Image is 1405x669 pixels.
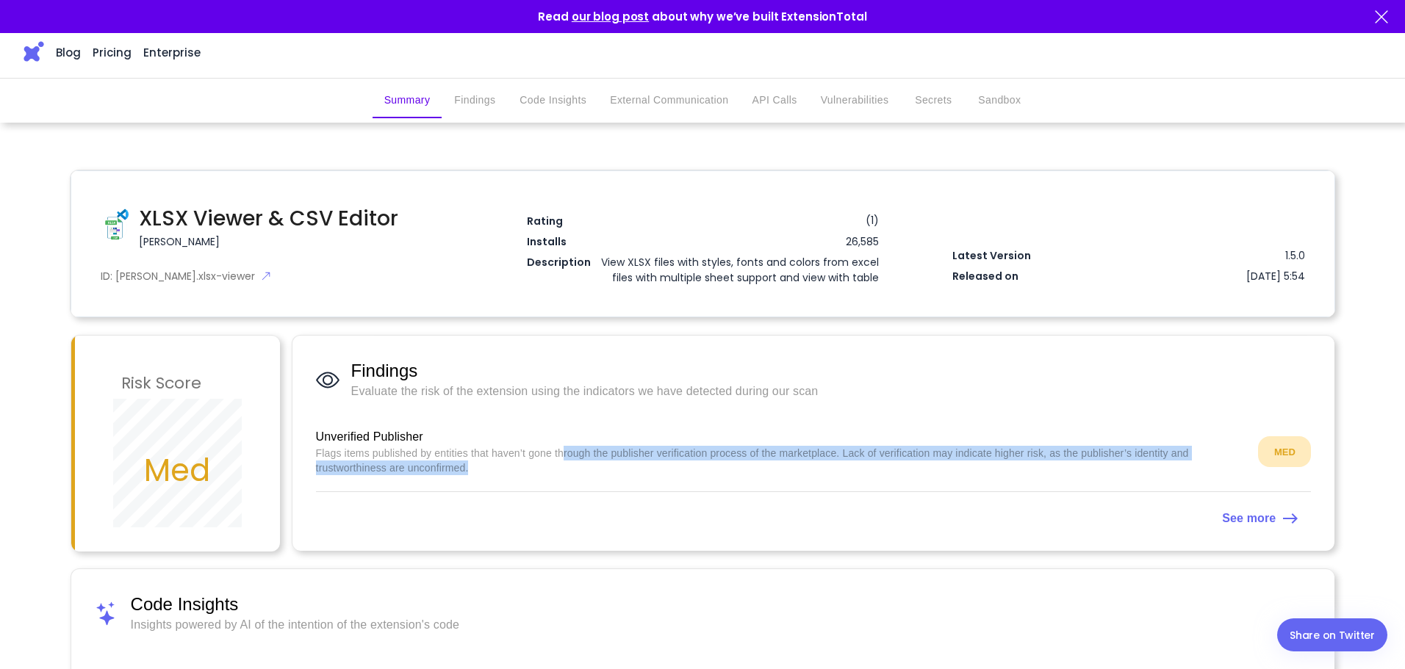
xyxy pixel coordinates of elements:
[1277,618,1387,651] a: Share on Twitter
[572,9,649,24] a: our blog post
[139,234,220,250] div: [PERSON_NAME]
[373,83,442,118] button: Summary
[373,83,1033,118] div: secondary tabs example
[121,368,202,399] h3: Risk Score
[595,255,880,317] div: View XLSX files with styles, fonts and colors from excel files with multiple sheet support and vi...
[702,234,879,250] div: 26,585
[139,203,420,234] h1: XLSX Viewer & CSV Editor
[1290,626,1375,644] div: Share on Twitter
[527,234,703,250] div: Installs
[316,428,1247,446] span: Unverified Publisher
[1222,512,1276,524] strong: See more
[131,593,1312,616] span: Code Insights
[1246,269,1305,284] div: [DATE] 5:54
[508,83,598,118] button: Code Insights
[854,214,879,227] div: ( 1 )
[144,447,210,493] h2: Med
[966,83,1032,118] button: Sandbox
[442,83,508,118] button: Findings
[952,269,1246,284] div: Released on
[351,359,1312,383] span: Findings
[527,214,852,229] div: Rating
[131,616,1312,634] span: Insights powered by AI of the intention of the extension's code
[598,83,740,118] button: External Communication
[316,504,1312,527] a: See more
[952,248,1129,264] div: Latest Version
[316,446,1247,475] p: Flags items published by entities that haven’t gone through the publisher verification process of...
[101,269,453,284] div: ID: [PERSON_NAME].xlsx-viewer
[900,83,966,118] button: Secrets
[809,83,901,118] button: Vulnerabilities
[316,368,339,392] img: Findings
[527,255,595,270] div: Description
[351,383,1312,400] span: Evaluate the risk of the extension using the indicators we have detected during our scan
[1129,248,1305,264] div: 1.5.0
[1274,446,1296,458] strong: MED
[740,83,808,118] button: API Calls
